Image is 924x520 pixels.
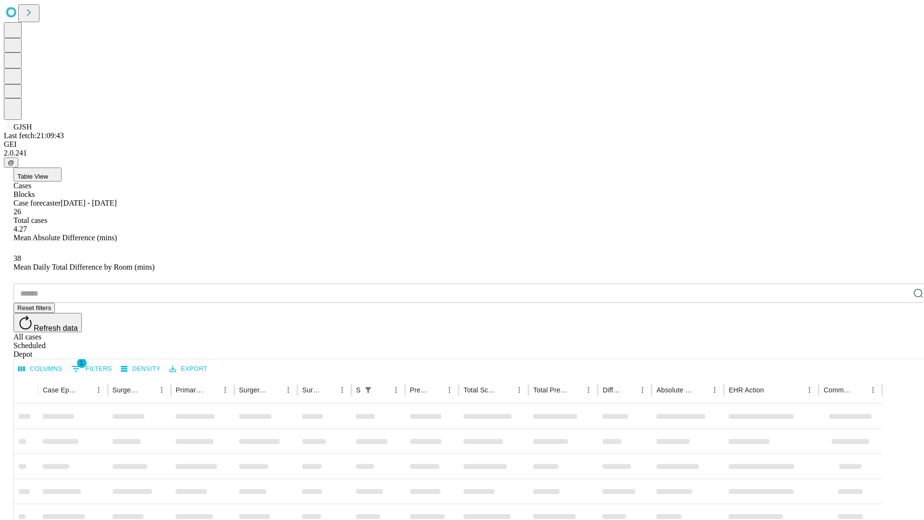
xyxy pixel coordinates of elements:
[34,324,78,332] span: Refresh data
[218,383,232,397] button: Menu
[13,208,21,216] span: 26
[499,383,513,397] button: Sort
[4,157,18,168] button: @
[361,383,375,397] button: Show filters
[853,383,866,397] button: Sort
[335,383,349,397] button: Menu
[410,386,429,394] div: Predicted In Room Duration
[13,199,61,207] span: Case forecaster
[13,303,55,313] button: Reset filters
[636,383,649,397] button: Menu
[141,383,155,397] button: Sort
[13,234,117,242] span: Mean Absolute Difference (mins)
[17,173,48,180] span: Table View
[78,383,92,397] button: Sort
[16,362,65,377] button: Select columns
[322,383,335,397] button: Sort
[513,383,526,397] button: Menu
[17,304,51,312] span: Reset filters
[13,263,154,271] span: Mean Daily Total Difference by Room (mins)
[69,361,115,377] button: Show filters
[61,199,116,207] span: [DATE] - [DATE]
[866,383,880,397] button: Menu
[622,383,636,397] button: Sort
[389,383,403,397] button: Menu
[176,386,204,394] div: Primary Service
[118,362,163,377] button: Density
[429,383,443,397] button: Sort
[729,386,764,394] div: EHR Action
[239,386,267,394] div: Surgery Name
[13,313,82,332] button: Refresh data
[13,254,21,262] span: 38
[77,358,87,368] span: 1
[582,383,595,397] button: Menu
[167,362,210,377] button: Export
[205,383,218,397] button: Sort
[708,383,721,397] button: Menu
[376,383,389,397] button: Sort
[533,386,568,394] div: Total Predicted Duration
[4,131,64,140] span: Last fetch: 21:09:43
[4,140,920,149] div: GEI
[113,386,141,394] div: Surgeon Name
[13,168,62,182] button: Table View
[694,383,708,397] button: Sort
[43,386,77,394] div: Case Epic Id
[92,383,105,397] button: Menu
[463,386,498,394] div: Total Scheduled Duration
[155,383,168,397] button: Menu
[568,383,582,397] button: Sort
[603,386,621,394] div: Difference
[823,386,851,394] div: Comments
[356,386,360,394] div: Scheduled In Room Duration
[302,386,321,394] div: Surgery Date
[443,383,456,397] button: Menu
[13,216,47,224] span: Total cases
[765,383,778,397] button: Sort
[656,386,693,394] div: Absolute Difference
[268,383,282,397] button: Sort
[4,149,920,157] div: 2.0.241
[13,123,32,131] span: GJSH
[361,383,375,397] div: 1 active filter
[282,383,295,397] button: Menu
[803,383,816,397] button: Menu
[13,225,27,233] span: 4.27
[8,159,14,166] span: @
